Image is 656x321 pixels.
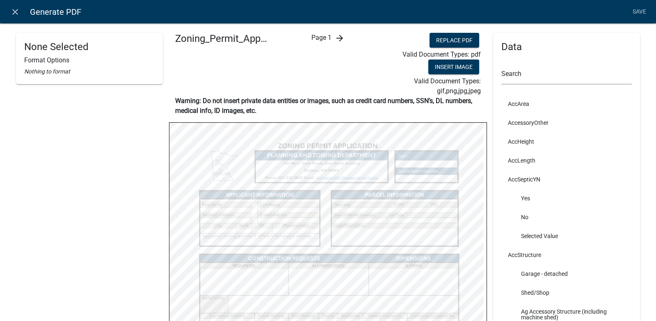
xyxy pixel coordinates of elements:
span: Valid Document Types: pdf [402,50,481,58]
button: Replace PDF [430,33,479,48]
li: AccHeight [501,132,632,151]
i: close [10,7,20,17]
h4: Zoning_Permit_Application_[DATE].pdf [175,33,269,45]
span: Page 1 [311,34,331,41]
span: Valid Document Types: gif,png,jpg,jpeg [414,77,481,95]
li: AccSepticYN [501,170,632,189]
li: Selected Value [501,227,632,245]
li: AccArea [501,94,632,113]
li: Shed/Shop [501,283,632,302]
h4: None Selected [24,41,155,53]
p: Warning: Do not insert private data entities or images, such as credit card numbers, SSN’s, DL nu... [175,96,481,116]
li: AccStructure [501,245,632,264]
li: AccessoryOther [501,113,632,132]
i: Nothing to format [24,68,70,75]
i: arrow_forward [335,33,345,43]
h4: Data [501,41,632,53]
li: No [501,208,632,227]
h6: Format Options [24,56,155,64]
li: Yes [501,189,632,208]
span: Generate PDF [30,4,81,20]
button: Insert Image [428,60,479,74]
li: Garage - detached [501,264,632,283]
a: Save [629,4,649,20]
li: AccLength [501,151,632,170]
